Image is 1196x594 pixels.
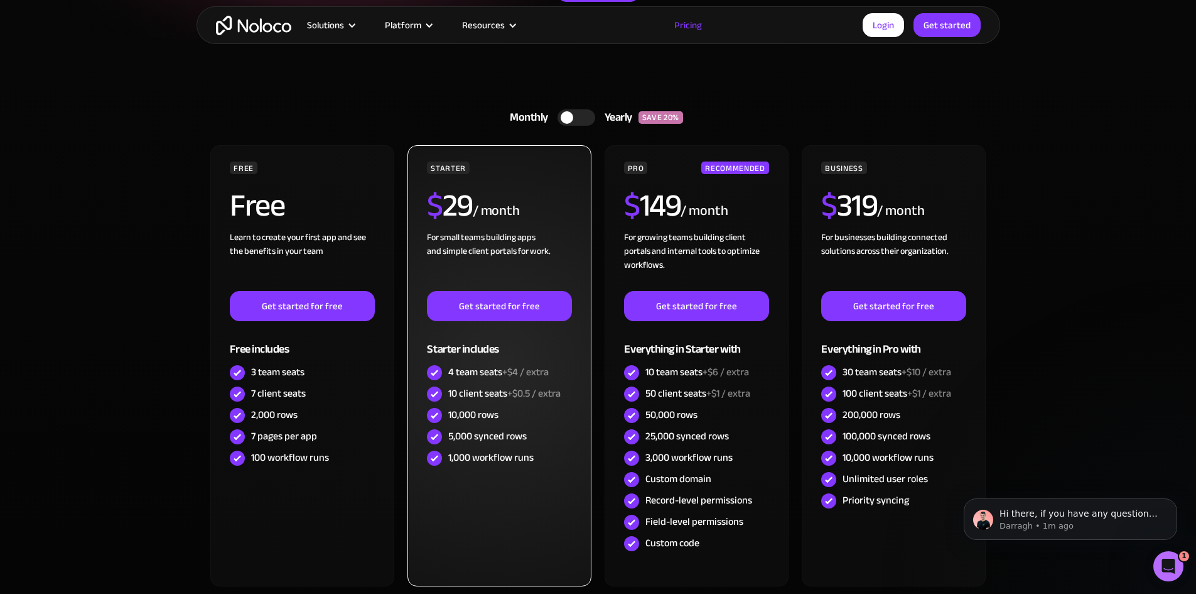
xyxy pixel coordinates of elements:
div: 200,000 rows [843,408,900,422]
div: 100 workflow runs [251,451,329,465]
div: For businesses building connected solutions across their organization. ‍ [821,231,966,291]
a: Get started for free [624,291,768,321]
div: 25,000 synced rows [645,429,729,443]
div: Custom domain [645,472,711,486]
div: Solutions [291,17,369,33]
div: 50 client seats [645,387,750,400]
div: 10 team seats [645,365,749,379]
span: +$1 / extra [706,384,750,403]
div: Field-level permissions [645,515,743,529]
div: For small teams building apps and simple client portals for work. ‍ [427,231,571,291]
span: +$1 / extra [907,384,951,403]
div: Monthly [494,108,558,127]
div: RECOMMENDED [701,162,768,174]
span: +$6 / extra [703,363,749,382]
iframe: Intercom notifications message [945,472,1196,560]
div: PRO [624,162,647,174]
a: Login [863,13,904,37]
div: 10,000 workflow runs [843,451,934,465]
div: Resources [462,17,505,33]
div: Platform [385,17,421,33]
div: FREE [230,162,257,174]
div: 7 pages per app [251,429,317,443]
div: 30 team seats [843,365,951,379]
div: Starter includes [427,321,571,362]
div: Custom code [645,536,699,550]
div: Everything in Pro with [821,321,966,362]
span: 1 [1179,551,1189,561]
div: Resources [446,17,530,33]
div: Record-level permissions [645,493,752,507]
div: / month [473,201,520,221]
div: For growing teams building client portals and internal tools to optimize workflows. [624,231,768,291]
div: SAVE 20% [638,111,683,124]
span: $ [821,176,837,235]
div: Platform [369,17,446,33]
h2: 29 [427,190,473,221]
div: 4 team seats [448,365,549,379]
h2: 149 [624,190,681,221]
span: +$4 / extra [502,363,549,382]
div: 7 client seats [251,387,306,400]
div: Free includes [230,321,374,362]
a: Get started for free [230,291,374,321]
h2: Free [230,190,284,221]
div: / month [681,201,728,221]
div: 10,000 rows [448,408,498,422]
div: Unlimited user roles [843,472,928,486]
a: Get started for free [427,291,571,321]
div: 3 team seats [251,365,304,379]
a: home [216,16,291,35]
span: +$10 / extra [902,363,951,382]
span: $ [624,176,640,235]
a: Pricing [659,17,718,33]
div: Everything in Starter with [624,321,768,362]
div: 10 client seats [448,387,561,400]
div: 5,000 synced rows [448,429,527,443]
div: 100 client seats [843,387,951,400]
div: 100,000 synced rows [843,429,930,443]
div: Learn to create your first app and see the benefits in your team ‍ [230,231,374,291]
div: 50,000 rows [645,408,698,422]
div: STARTER [427,162,469,174]
a: Get started for free [821,291,966,321]
div: 2,000 rows [251,408,298,422]
a: Get started [913,13,981,37]
div: 3,000 workflow runs [645,451,733,465]
div: 1,000 workflow runs [448,451,534,465]
div: Yearly [595,108,638,127]
div: / month [877,201,924,221]
div: BUSINESS [821,162,866,174]
iframe: Intercom live chat [1153,551,1183,581]
div: Solutions [307,17,344,33]
span: +$0.5 / extra [507,384,561,403]
div: Priority syncing [843,493,909,507]
span: $ [427,176,443,235]
h2: 319 [821,190,877,221]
